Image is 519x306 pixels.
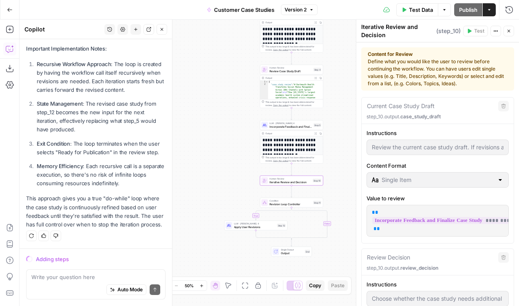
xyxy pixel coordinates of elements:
input: Enter instructions for what needs to be reviewed [372,143,504,151]
label: Instructions [367,280,509,288]
p: : The loop terminates when the user selects "Ready for Publication" in the review step. [37,140,166,157]
span: 50% [185,282,194,289]
p: step_10.output. [367,264,509,272]
span: Copy the output [273,160,289,162]
div: Define what you would like the user to review before continuing the workflow. You can have users ... [368,51,508,87]
button: Paste [328,280,348,291]
div: Copilot [24,25,102,33]
span: Output [281,251,303,255]
g: Edge from step_11 to step_11-conditional-end [292,208,327,240]
input: Enter instructions for what needs to be reviewed [372,295,504,303]
div: Step 5 [314,123,321,127]
span: ( step_10 ) [436,27,461,35]
div: LLM · [PERSON_NAME] 4Apply User RevisionsStep 12 [224,221,287,231]
span: LLM · [PERSON_NAME] 4 [269,122,312,125]
strong: State Management [37,100,83,107]
p: This approach gives you a true "do-while" loop where the case study is continuously refined based... [26,194,166,229]
span: Test [474,27,484,35]
strong: Memory Efficiency [37,163,83,169]
span: Toggle code folding, rows 1 through 3 [266,81,268,84]
span: Version 2 [285,6,307,13]
div: Step 4 [314,68,322,71]
span: Incorporate Feedback and Finalize Case Study [269,124,312,129]
div: Output [265,132,312,135]
span: Copy the output [273,104,289,106]
g: Edge from step_10 to step_11 [291,186,292,197]
button: Auto Mode [106,284,146,295]
p: step_10.output. [367,113,509,120]
span: Paste [331,282,345,289]
div: Output [265,21,312,24]
span: review_decision [400,265,438,271]
span: Test Data [409,6,433,14]
div: 1 [260,81,268,84]
span: Condition [269,199,311,202]
button: Test [463,26,488,36]
button: Test Data [396,3,438,16]
div: This output is too large & has been abbreviated for review. to view the full content. [265,156,321,162]
span: Human Review [269,177,311,180]
g: Edge from step_11 to step_12 [255,208,292,220]
g: Edge from step_11-conditional-end to end [291,239,292,246]
input: Single Item [382,176,494,184]
span: Revision Loop Controller [269,202,311,206]
div: Step 11 [313,201,321,204]
p: : The revised case study from step_12 becomes the new input for the next iteration, effectively r... [37,100,166,134]
textarea: Review Decision [367,253,410,262]
div: This output is too large & has been abbreviated for review. to view the full content. [265,100,321,107]
label: Instructions [367,129,509,137]
textarea: Current Case Study Draft [367,102,435,110]
div: Single OutputOutputEnd [260,247,323,257]
span: Iterative Review and Decision [269,180,311,184]
div: LLM · [PERSON_NAME] 4Incorporate Feedback and Finalize Case StudyStep 5Output**** **** **** **** ... [260,120,323,164]
span: Human Review [269,66,312,69]
p: : The loop is created by having the workflow call itself recursively when revisions are needed. E... [37,60,166,95]
strong: Recursive Workflow Approach [37,61,111,67]
div: End [305,250,310,253]
span: Copy the output [273,49,289,51]
div: Iterative Review and Decision [361,23,461,39]
button: Copy [306,280,325,291]
span: Auto Mode [117,286,143,293]
div: Step 12 [277,224,286,227]
span: case_study_draft [400,113,441,120]
g: Edge from step_4 to step_5 [291,108,292,120]
strong: Important Implementation Notes: [26,45,106,52]
div: Output [265,76,312,80]
button: Version 2 [281,4,318,15]
span: LLM · [PERSON_NAME] 4 [234,222,276,225]
label: Content Format [367,162,509,170]
p: : Each recursive call is a separate execution, so there's no risk of infinite loops consuming res... [37,162,166,188]
span: Single Output [281,248,303,251]
div: Step 10 [313,179,321,182]
div: Adding steps [36,255,166,263]
g: Edge from step_5 to step_10 [291,164,292,175]
label: Value to review [367,194,509,202]
span: Publish [459,6,477,14]
div: ConditionRevision Loop ControllerStep 11 [260,198,323,208]
div: Human ReviewIterative Review and DecisionStep 10 [260,176,323,186]
span: Customer Case Studies [214,6,274,14]
button: Publish [454,3,482,16]
button: Customer Case Studies [202,3,279,16]
span: Review Case Study Draft [269,69,312,73]
g: Edge from step_2 to step_4 [291,53,292,64]
span: Copy [309,282,321,289]
g: Edge from step_12 to step_11-conditional-end [256,231,292,240]
div: This output is too large & has been abbreviated for review. to view the full content. [265,45,321,51]
div: Human ReviewReview Case Study DraftStep 4Output{ "case_study_review":"# Dartmouth Health Transfor... [260,65,323,108]
strong: Content for Review [368,51,508,58]
span: Apply User Revisions [234,225,276,229]
strong: Exit Condition [37,140,70,147]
